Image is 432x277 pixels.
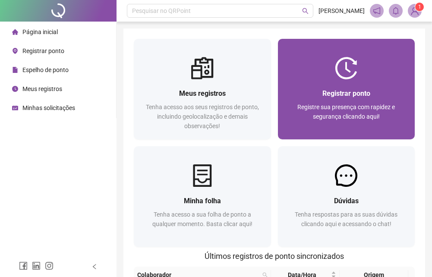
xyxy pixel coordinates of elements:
[392,7,400,15] span: bell
[22,104,75,111] span: Minhas solicitações
[322,89,370,98] span: Registrar ponto
[146,104,259,129] span: Tenha acesso aos seus registros de ponto, incluindo geolocalização e demais observações!
[12,67,18,73] span: file
[12,29,18,35] span: home
[408,4,421,17] img: 93987
[318,6,365,16] span: [PERSON_NAME]
[295,211,397,227] span: Tenha respostas para as suas dúvidas clicando aqui e acessando o chat!
[297,104,395,120] span: Registre sua presença com rapidez e segurança clicando aqui!
[91,264,98,270] span: left
[19,261,28,270] span: facebook
[373,7,381,15] span: notification
[302,8,309,14] span: search
[22,66,69,73] span: Espelho de ponto
[179,89,226,98] span: Meus registros
[12,48,18,54] span: environment
[22,47,64,54] span: Registrar ponto
[415,3,424,11] sup: Atualize o seu contato no menu Meus Dados
[134,39,271,139] a: Meus registrosTenha acesso aos seus registros de ponto, incluindo geolocalização e demais observa...
[12,86,18,92] span: clock-circle
[278,39,415,139] a: Registrar pontoRegistre sua presença com rapidez e segurança clicando aqui!
[32,261,41,270] span: linkedin
[418,4,421,10] span: 1
[334,197,359,205] span: Dúvidas
[278,146,415,247] a: DúvidasTenha respostas para as suas dúvidas clicando aqui e acessando o chat!
[205,252,344,261] span: Últimos registros de ponto sincronizados
[12,105,18,111] span: schedule
[184,197,221,205] span: Minha folha
[22,85,62,92] span: Meus registros
[134,146,271,247] a: Minha folhaTenha acesso a sua folha de ponto a qualquer momento. Basta clicar aqui!
[45,261,54,270] span: instagram
[152,211,252,227] span: Tenha acesso a sua folha de ponto a qualquer momento. Basta clicar aqui!
[22,28,58,35] span: Página inicial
